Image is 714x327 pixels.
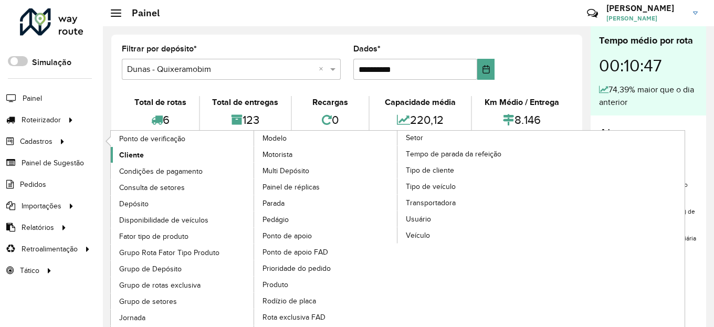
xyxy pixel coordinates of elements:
font: Multi Depósito [262,167,309,175]
font: Grupo de setores [119,298,177,305]
font: Grupo de Depósito [119,265,182,273]
font: Transportadora [406,199,456,207]
a: Grupo de Depósito [111,261,255,277]
a: Grupo de rotas exclusiva [111,277,255,293]
font: Filtrar por depósito [122,44,194,53]
a: Consulta de setores [111,180,255,195]
a: Fator tipo de produto [111,228,255,244]
font: [PERSON_NAME] [606,14,657,22]
font: Pedidos [20,181,46,188]
font: Cadastros [20,138,52,145]
font: Rota exclusiva FAD [262,313,325,321]
font: Total de entregas [212,98,278,107]
font: Consulta de setores [119,184,185,192]
font: Alertas [599,126,638,140]
a: Multi Depósito [254,163,398,178]
font: 8.146 [514,113,541,126]
font: Fator tipo de produto [119,233,188,240]
a: Transportadora [397,195,541,210]
font: Retroalimentação [22,245,78,253]
font: Relatórios [22,224,54,231]
font: Simulação [32,58,71,67]
font: Tipo de veículo [406,183,456,191]
font: Tipo de cliente [406,166,454,174]
font: Tempo de parada da refeição [406,150,501,158]
font: Pedágio [262,216,289,224]
a: Grupo de setores [111,293,255,309]
a: Veículo [397,227,541,243]
font: Modelo [262,134,287,142]
a: Prioridade do pedido [254,260,398,276]
a: Rodízio de placa [254,293,398,309]
a: Depósito [111,196,255,212]
font: Painel de réplicas [262,183,320,191]
a: Painel de réplicas [254,179,398,195]
font: Importações [22,202,61,210]
a: Ponto de apoio FAD [254,244,398,260]
font: Painel [23,94,42,102]
font: Grupo Rota Fator Tipo Produto [119,249,219,257]
font: Prioridade do pedido [262,265,331,272]
a: Tipo de cliente [397,162,541,178]
a: Tempo de parada da refeição [397,146,541,162]
font: Motorista [262,151,292,159]
font: Condições de pagamento [119,167,203,175]
a: Ponto de apoio [254,228,398,244]
font: Tempo médio por rota [599,35,693,46]
a: Tipo de veículo [397,178,541,194]
font: Veículo [406,231,430,239]
font: Parada [262,199,285,207]
font: Usuário [406,215,431,223]
font: 6 [163,113,170,126]
font: Produto [262,281,288,289]
font: 00:10:47 [599,57,661,75]
font: Tático [20,267,39,275]
font: Km Médio / Entrega [485,98,559,107]
button: Escolha a data [477,59,495,80]
a: Parada [254,195,398,211]
font: 74,39% maior que o dia anterior [599,85,694,107]
a: Contato Rápido [581,2,604,25]
span: Clear all [319,63,328,76]
font: 0 [332,113,339,126]
font: Recargas [312,98,348,107]
a: Produto [254,277,398,292]
a: Motorista [254,146,398,162]
font: Ponto de apoio FAD [262,248,328,256]
font: Jornada [119,314,145,322]
font: Grupo de rotas exclusiva [119,281,201,289]
font: Total de rotas [134,98,186,107]
font: Dados [353,44,377,53]
a: Grupo Rota Fator Tipo Produto [111,245,255,260]
a: Jornada [111,310,255,325]
font: Ponto de apoio [262,232,312,240]
font: [PERSON_NAME] [606,3,674,13]
font: Painel de Sugestão [22,159,84,167]
a: Rota exclusiva FAD [254,309,398,325]
font: 123 [243,113,259,126]
font: 220,12 [410,113,444,126]
a: Ponto de verificação [111,131,255,146]
font: Setor [406,134,423,142]
font: Rodízio de placa [262,297,316,305]
a: Condições de pagamento [111,163,255,179]
font: Painel [132,7,160,19]
font: Depósito [119,200,149,208]
a: Usuário [397,211,541,227]
font: Capacidade média [385,98,456,107]
font: Cliente [119,151,144,159]
a: Cliente [111,147,255,163]
a: Disponibilidade de veículos [111,212,255,228]
font: Disponibilidade de veículos [119,216,208,224]
font: Ponto de verificação [119,135,185,143]
font: Roteirizador [22,116,61,124]
a: Pedágio [254,212,398,227]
